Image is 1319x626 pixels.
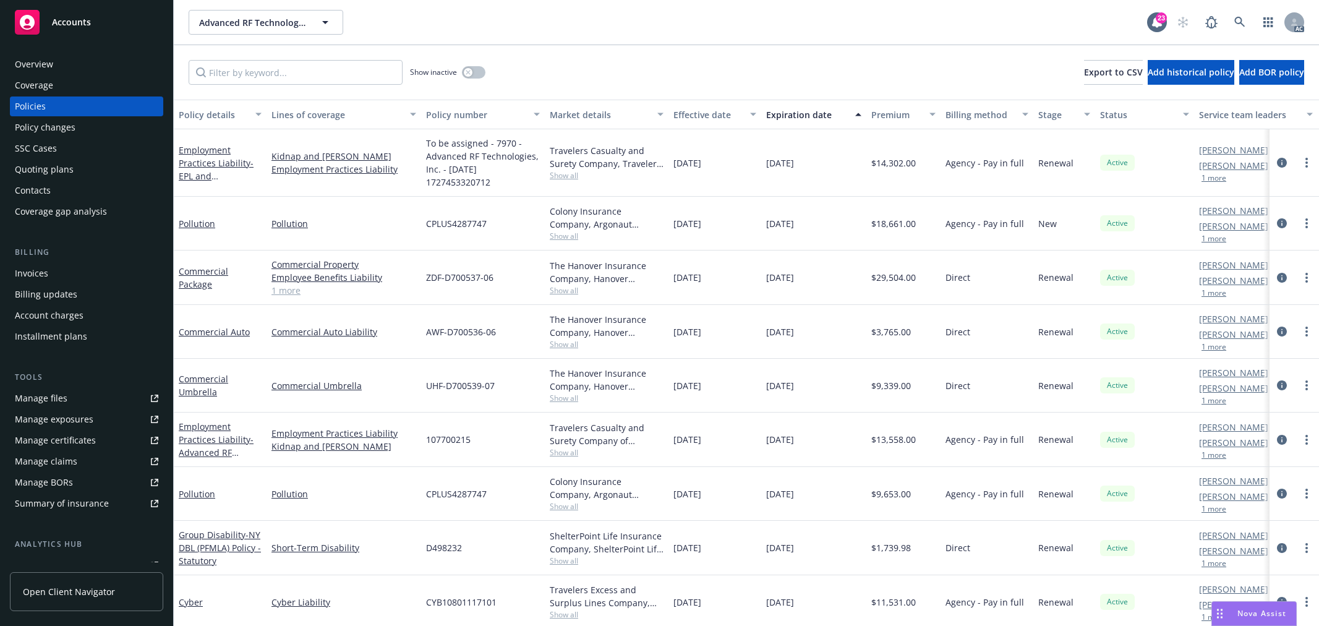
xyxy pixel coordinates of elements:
span: [DATE] [673,217,701,230]
span: Renewal [1038,271,1074,284]
a: Cyber [179,596,203,608]
a: [PERSON_NAME] [1199,220,1268,233]
span: 107700215 [426,433,471,446]
a: [PERSON_NAME] [1199,421,1268,434]
a: Employment Practices Liability [179,421,254,471]
a: [PERSON_NAME] [1199,366,1268,379]
a: Commercial Auto [179,326,250,338]
a: Manage certificates [10,431,163,450]
span: Manage exposures [10,409,163,429]
a: more [1299,486,1314,501]
button: Nova Assist [1211,601,1297,626]
span: Agency - Pay in full [945,487,1024,500]
div: The Hanover Insurance Company, Hanover Insurance Group [550,313,664,339]
div: ShelterPoint Life Insurance Company, ShelterPoint Life Insurance Company [550,530,664,555]
span: Active [1105,272,1130,283]
span: UHF-D700539-07 [426,379,495,392]
a: 1 more [271,284,416,297]
a: Pollution [271,487,416,500]
a: [PERSON_NAME] [1199,544,1268,557]
span: [DATE] [673,271,701,284]
div: Status [1100,108,1176,121]
a: circleInformation [1274,432,1289,447]
button: Billing method [941,100,1033,129]
span: Show all [550,170,664,181]
span: Active [1105,434,1130,445]
span: Agency - Pay in full [945,596,1024,609]
button: 1 more [1202,560,1226,567]
a: [PERSON_NAME] [1199,274,1268,287]
div: Travelers Excess and Surplus Lines Company, Travelers Insurance, CRC Group [550,583,664,609]
a: [PERSON_NAME] [1199,583,1268,596]
span: [DATE] [766,379,794,392]
a: [PERSON_NAME] [1199,312,1268,325]
a: more [1299,594,1314,609]
button: 1 more [1202,174,1226,182]
button: 1 more [1202,343,1226,351]
div: Drag to move [1212,602,1227,625]
div: Installment plans [15,327,87,346]
button: 1 more [1202,397,1226,405]
a: [PERSON_NAME] [1199,159,1268,172]
span: Show all [550,285,664,296]
span: [DATE] [673,596,701,609]
div: 23 [1156,12,1167,24]
span: Open Client Navigator [23,585,115,598]
div: Quoting plans [15,160,74,179]
div: Travelers Casualty and Surety Company of America, Travelers Insurance, CRC Group [550,421,664,447]
div: Overview [15,54,53,74]
a: Policy changes [10,118,163,137]
span: Agency - Pay in full [945,217,1024,230]
a: circleInformation [1274,594,1289,609]
a: Pollution [271,217,416,230]
span: Renewal [1038,596,1074,609]
a: more [1299,432,1314,447]
button: Premium [866,100,941,129]
a: more [1299,378,1314,393]
span: $29,504.00 [871,271,916,284]
a: Pollution [179,218,215,229]
span: Active [1105,218,1130,229]
a: Kidnap and [PERSON_NAME] [271,150,416,163]
a: Policies [10,96,163,116]
a: Cyber Liability [271,596,416,609]
a: Billing updates [10,285,163,304]
button: Effective date [668,100,761,129]
a: Invoices [10,264,163,283]
a: Coverage [10,75,163,95]
span: Direct [945,379,970,392]
a: Group Disability [179,529,261,567]
a: circleInformation [1274,155,1289,170]
a: Commercial Property [271,258,416,271]
a: Contacts [10,181,163,200]
span: Export to CSV [1084,66,1143,78]
a: Accounts [10,5,163,40]
button: 1 more [1202,452,1226,459]
span: Direct [945,271,970,284]
span: Show inactive [410,67,457,77]
button: Advanced RF Technologies, Inc. [189,10,343,35]
div: Manage BORs [15,473,73,492]
a: Manage claims [10,452,163,471]
span: Renewal [1038,325,1074,338]
a: more [1299,155,1314,170]
span: [DATE] [673,156,701,169]
span: Active [1105,157,1130,168]
div: Effective date [673,108,743,121]
button: 1 more [1202,289,1226,297]
span: CYB10801117101 [426,596,497,609]
div: Colony Insurance Company, Argonaut Insurance Company (Argo), Brown & Riding Insurance Services, Inc. [550,205,664,231]
span: [DATE] [766,217,794,230]
button: Market details [545,100,668,129]
span: Nova Assist [1237,608,1286,619]
span: Renewal [1038,379,1074,392]
a: Employment Practices Liability [271,427,416,440]
a: Short-Term Disability [271,541,416,554]
span: $13,558.00 [871,433,916,446]
span: [DATE] [766,433,794,446]
span: $9,339.00 [871,379,911,392]
a: Quoting plans [10,160,163,179]
a: Pollution [179,488,215,500]
span: Renewal [1038,433,1074,446]
div: Lines of coverage [271,108,403,121]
